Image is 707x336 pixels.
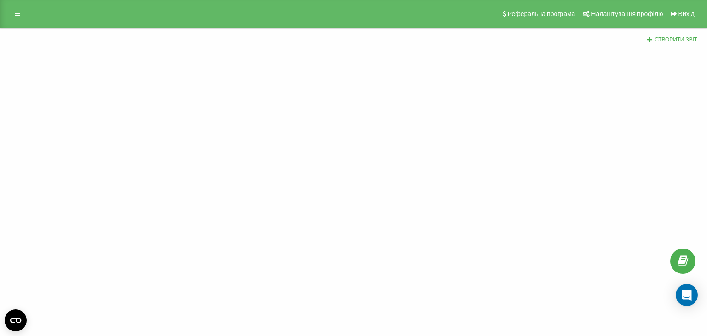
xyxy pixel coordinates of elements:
[5,309,27,331] button: Open CMP widget
[591,10,663,17] span: Налаштування профілю
[678,10,695,17] span: Вихід
[647,36,653,42] i: Створити звіт
[508,10,575,17] span: Реферальна програма
[676,284,698,306] div: Open Intercom Messenger
[644,36,700,44] button: Створити звіт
